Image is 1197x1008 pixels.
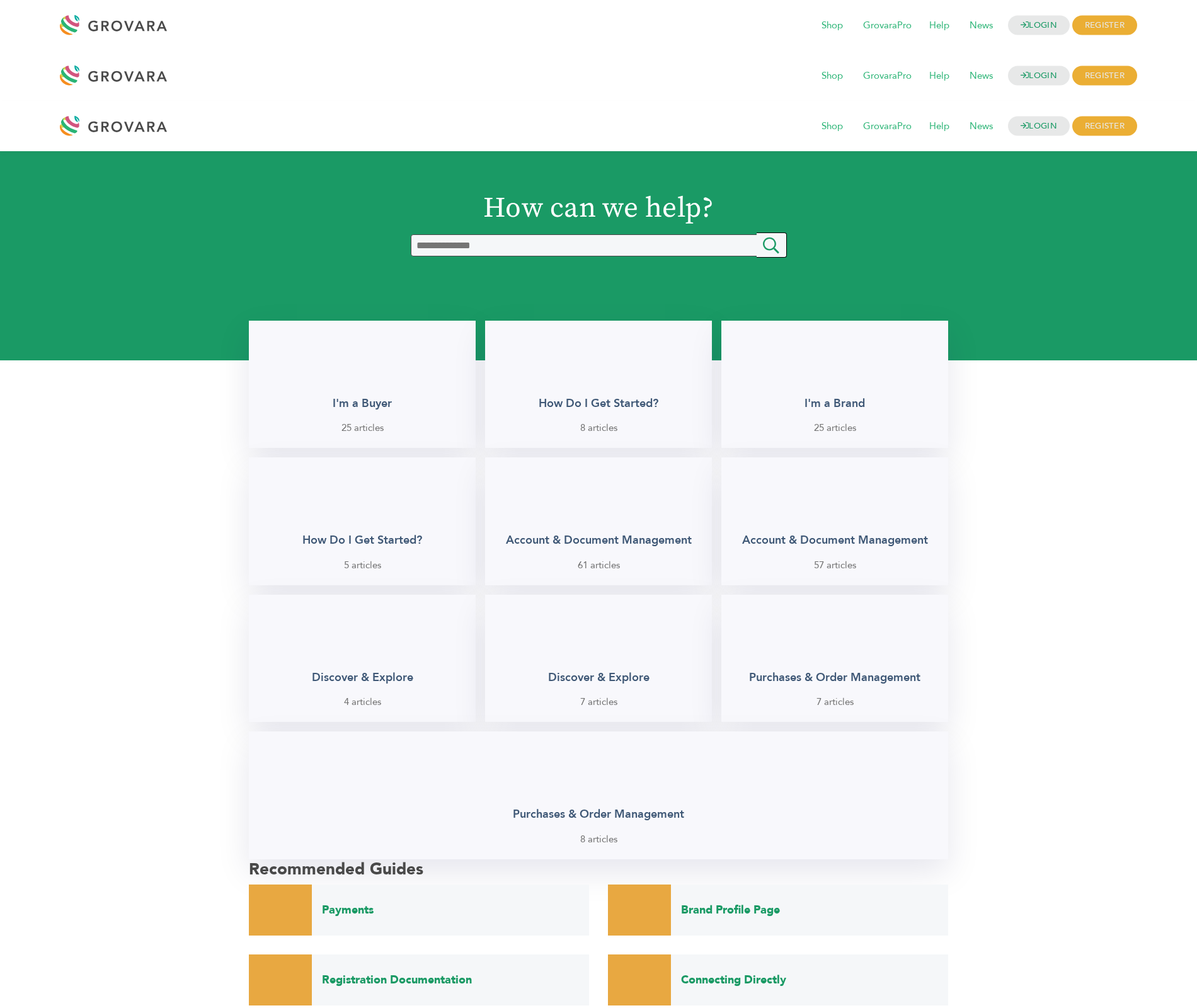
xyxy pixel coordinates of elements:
[805,396,865,411] h2: I'm a Brand
[854,14,920,38] span: GrovaraPro
[814,558,856,573] span: 57 articles
[1008,66,1070,86] a: LOGIN
[920,19,958,33] a: Help
[749,670,920,685] h2: Purchases & Order Management
[920,64,958,88] span: Help
[920,69,958,83] a: Help
[854,115,920,139] span: GrovaraPro
[854,69,920,83] a: GrovaraPro
[742,533,928,547] h2: Account & Document Management
[961,19,1002,33] a: News
[813,64,852,88] span: Shop
[580,695,617,709] span: 7 articles
[1072,66,1137,86] span: REGISTER
[740,470,929,520] img: betterdocs-category-icon
[268,885,293,936] img: credit card icon
[249,595,476,722] a: Discover & Explore 4 articles
[312,670,413,685] h2: Discover & Explore
[249,321,476,448] a: I'm a Buyer 25 articles
[920,120,958,134] a: Help
[920,14,958,38] span: Help
[302,533,422,547] h2: How Do I Get Started?
[961,14,1002,38] span: News
[671,885,948,936] a: Brand Profile Page
[249,731,948,859] a: betterdocs-category-icon Purchases & Order Management 8 articles
[961,64,1002,88] span: News
[312,954,589,1005] a: Registration Documentation
[721,457,948,585] a: betterdocs-category-icon Account & Document Management 57 articles
[813,115,852,139] span: Shop
[721,321,948,448] a: I'm a Brand 25 articles
[961,120,1002,134] a: News
[854,19,920,33] a: GrovaraPro
[920,115,958,139] span: Help
[1008,16,1070,35] a: LOGIN
[813,120,852,134] a: Shop
[961,115,1002,139] span: News
[578,558,620,573] span: 61 articles
[721,595,948,722] a: Purchases & Order Management 7 articles
[671,954,948,1005] a: Connecting Directly
[504,607,693,658] img: betterdocs-category-icon
[341,421,384,435] span: 25 articles
[485,457,712,585] a: Account & Document Management 61 articles
[344,695,381,709] span: 4 articles
[854,64,920,88] span: GrovaraPro
[249,859,948,880] h2: Recommended Guides
[312,885,589,936] a: Payments
[504,744,693,794] img: betterdocs-category-icon
[249,457,476,585] a: How Do I Get Started? 5 articles
[506,533,692,547] h2: Account & Document Management
[1072,117,1137,136] span: REGISTER
[580,421,617,435] span: 8 articles
[504,333,693,384] img: betterdocs-category-icon
[813,14,852,38] span: Shop
[539,396,658,411] h2: How Do I Get Started?
[485,595,712,722] a: betterdocs-category-icon Discover & Explore 7 articles
[961,69,1002,83] a: News
[1008,117,1070,136] a: LOGIN
[580,832,617,847] span: 8 articles
[249,166,948,226] h1: How can we help?
[813,69,852,83] a: Shop
[344,558,381,573] span: 5 articles
[513,807,684,822] h2: Purchases & Order Management
[854,120,920,134] a: GrovaraPro
[333,396,392,411] h2: I'm a Buyer
[1072,16,1137,35] span: REGISTER
[485,321,712,448] a: betterdocs-category-icon How Do I Get Started? 8 articles
[816,695,854,709] span: 7 articles
[813,19,852,33] a: Shop
[548,670,650,685] h2: Discover & Explore
[814,421,856,435] span: 25 articles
